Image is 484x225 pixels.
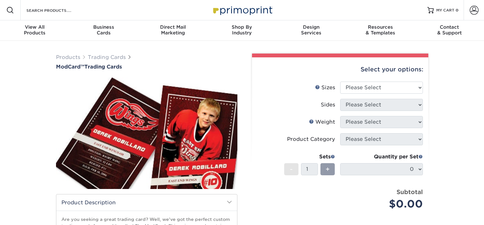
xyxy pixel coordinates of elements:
div: Cards [69,24,138,36]
h1: Trading Cards [56,64,237,70]
div: Product Category [287,135,335,143]
div: & Templates [346,24,415,36]
a: Contact& Support [415,20,484,41]
a: Products [56,54,80,60]
a: BusinessCards [69,20,138,41]
span: Direct Mail [138,24,207,30]
h2: Product Description [56,194,237,211]
span: Business [69,24,138,30]
div: & Support [415,24,484,36]
a: Resources& Templates [346,20,415,41]
a: ModCard™Trading Cards [56,64,237,70]
a: Direct MailMarketing [138,20,207,41]
div: Sizes [315,84,335,91]
img: Primoprint [210,3,274,17]
div: Select your options: [257,57,423,82]
input: SEARCH PRODUCTS..... [26,6,88,14]
span: 0 [456,8,459,12]
a: Shop ByIndustry [207,20,277,41]
div: Sides [321,101,335,109]
span: - [290,164,293,174]
span: ModCard™ [56,64,84,70]
img: ModCard™ 01 [56,70,237,196]
span: + [326,164,330,174]
div: Weight [309,118,335,126]
div: Sets [284,153,335,161]
span: Contact [415,24,484,30]
a: Trading Cards [88,54,126,60]
span: Resources [346,24,415,30]
div: Quantity per Set [340,153,423,161]
div: Services [277,24,346,36]
strong: Subtotal [396,188,423,195]
span: Shop By [207,24,277,30]
div: $0.00 [345,196,423,212]
div: Marketing [138,24,207,36]
span: MY CART [436,8,454,13]
span: Design [277,24,346,30]
a: DesignServices [277,20,346,41]
div: Industry [207,24,277,36]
